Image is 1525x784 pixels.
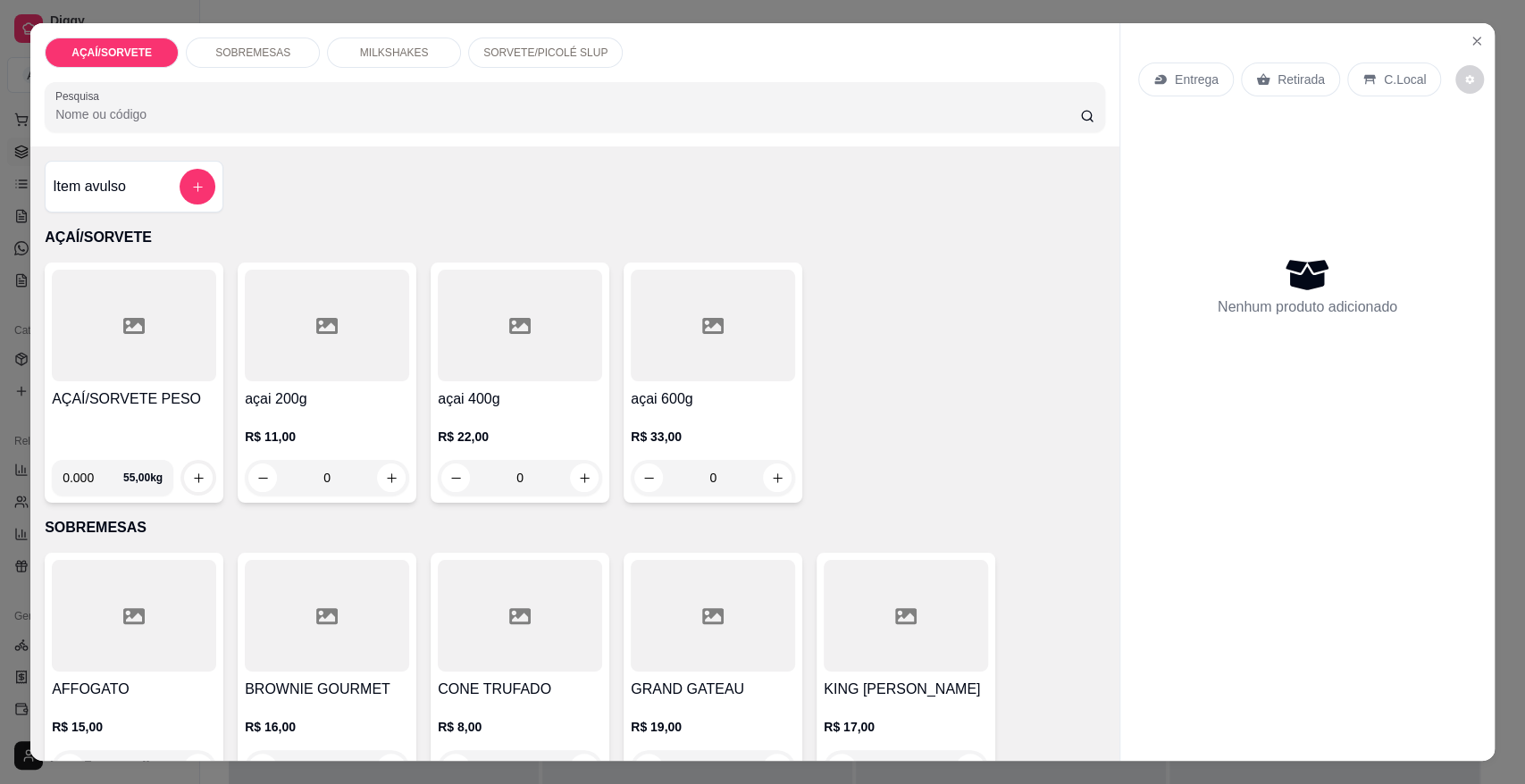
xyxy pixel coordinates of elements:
p: Nenhum produto adicionado [1218,296,1397,318]
h4: açai 600g [631,388,795,410]
p: R$ 8,00 [438,718,602,736]
button: decrease-product-quantity [441,754,470,782]
button: increase-product-quantity [763,463,792,492]
button: increase-product-quantity [377,754,406,782]
button: decrease-product-quantity [55,754,84,782]
p: C.Local [1384,71,1426,88]
p: Retirada [1278,71,1325,88]
button: increase-product-quantity [763,754,792,782]
h4: AFFOGATO [52,679,216,700]
p: SOBREMESAS [215,46,290,60]
p: R$ 22,00 [438,428,602,446]
p: AÇAÍ/SORVETE [71,46,152,60]
button: increase-product-quantity [570,754,599,782]
input: 0.00 [63,460,123,496]
h4: AÇAÍ/SORVETE PESO [52,388,216,410]
p: Entrega [1175,71,1219,88]
button: decrease-product-quantity [441,463,470,492]
p: R$ 19,00 [631,718,795,736]
p: R$ 15,00 [52,718,216,736]
p: R$ 17,00 [824,718,988,736]
p: SOBREMESAS [45,517,1105,538]
button: increase-product-quantity [184,463,213,492]
label: Pesquisa [55,88,105,104]
button: increase-product-quantity [184,754,213,782]
h4: açai 400g [438,388,602,410]
button: decrease-product-quantity [1455,65,1484,94]
button: increase-product-quantity [570,463,599,492]
input: Pesquisa [55,105,1080,123]
p: R$ 16,00 [245,718,409,736]
button: Close [1462,27,1491,55]
button: increase-product-quantity [377,463,406,492]
button: increase-product-quantity [956,754,985,782]
p: R$ 33,00 [631,428,795,446]
button: decrease-product-quantity [248,754,277,782]
h4: Item avulso [53,176,126,197]
button: decrease-product-quantity [634,463,663,492]
p: AÇAÍ/SORVETE [45,227,1105,248]
button: add-separate-item [180,169,215,204]
h4: KING [PERSON_NAME] [824,679,988,700]
button: decrease-product-quantity [248,463,277,492]
h4: BROWNIE GOURMET [245,679,409,700]
h4: GRAND GATEAU [631,679,795,700]
p: R$ 11,00 [245,428,409,446]
button: decrease-product-quantity [827,754,856,782]
button: decrease-product-quantity [634,754,663,782]
p: MILKSHAKES [360,46,429,60]
h4: CONE TRUFADO [438,679,602,700]
h4: açai 200g [245,388,409,410]
p: SORVETE/PICOLÉ SLUP [483,46,607,60]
